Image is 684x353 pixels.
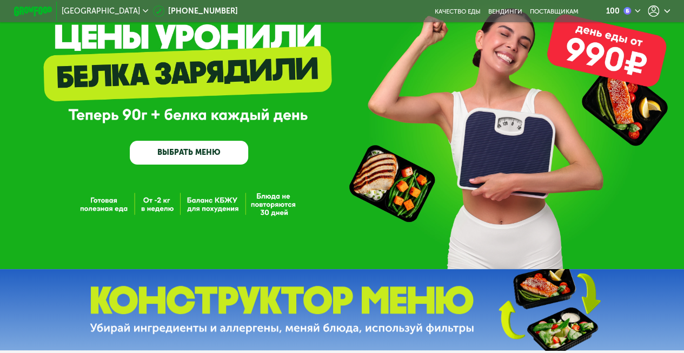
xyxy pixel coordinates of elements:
[62,8,140,15] span: [GEOGRAPHIC_DATA]
[488,8,522,15] a: Вендинги
[153,5,238,17] a: [PHONE_NUMBER]
[606,8,620,15] div: 100
[530,8,579,15] div: поставщикам
[435,8,481,15] a: Качество еды
[130,141,248,165] a: ВЫБРАТЬ МЕНЮ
